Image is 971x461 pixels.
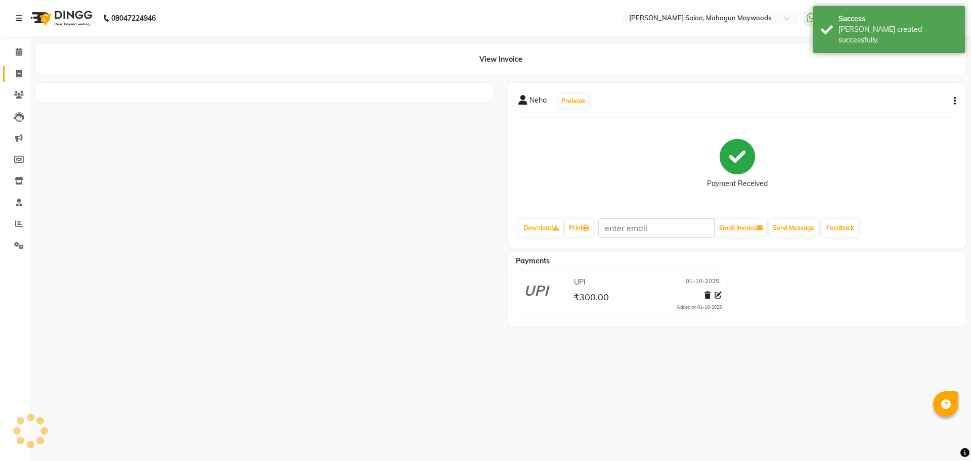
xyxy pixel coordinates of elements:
span: Neha [529,95,547,109]
img: logo [26,4,95,32]
button: Email Invoice [715,219,767,237]
div: View Invoice [35,44,966,75]
span: Payments [516,256,550,265]
div: Success [838,14,957,24]
button: Prebook [559,94,588,108]
span: ₹300.00 [573,291,609,305]
a: Feedback [822,219,858,237]
button: Send Message [769,219,818,237]
div: Bill created successfully. [838,24,957,45]
b: 08047224946 [111,4,156,32]
a: Print [565,219,593,237]
div: Payment Received [707,178,768,189]
div: Added on 01-10-2025 [677,304,722,311]
a: Download [519,219,563,237]
span: UPI [574,277,586,288]
input: enter email [598,218,715,238]
span: 01-10-2025 [686,277,719,288]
